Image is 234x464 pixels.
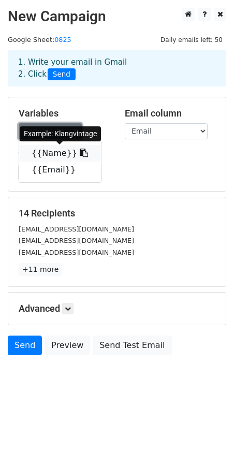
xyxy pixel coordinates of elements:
small: [EMAIL_ADDRESS][DOMAIN_NAME] [19,225,134,233]
a: Preview [45,336,90,355]
a: {{Email}} [19,162,101,178]
small: Google Sheet: [8,36,71,44]
h5: Advanced [19,303,215,314]
div: 聊天小组件 [182,414,234,464]
span: Daily emails left: 50 [157,34,226,46]
iframe: Chat Widget [182,414,234,464]
a: Copy/paste... [19,123,82,139]
h2: New Campaign [8,8,226,25]
a: 0825 [54,36,71,44]
span: Send [48,68,76,81]
a: {{Name}} [19,145,101,162]
a: +11 more [19,263,62,276]
div: Example: Klangvintage [20,126,101,141]
a: Send Test Email [93,336,171,355]
h5: 14 Recipients [19,208,215,219]
small: [EMAIL_ADDRESS][DOMAIN_NAME] [19,249,134,256]
a: Daily emails left: 50 [157,36,226,44]
h5: Variables [19,108,109,119]
div: 1. Write your email in Gmail 2. Click [10,56,224,80]
small: [EMAIL_ADDRESS][DOMAIN_NAME] [19,237,134,244]
h5: Email column [125,108,215,119]
a: Send [8,336,42,355]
